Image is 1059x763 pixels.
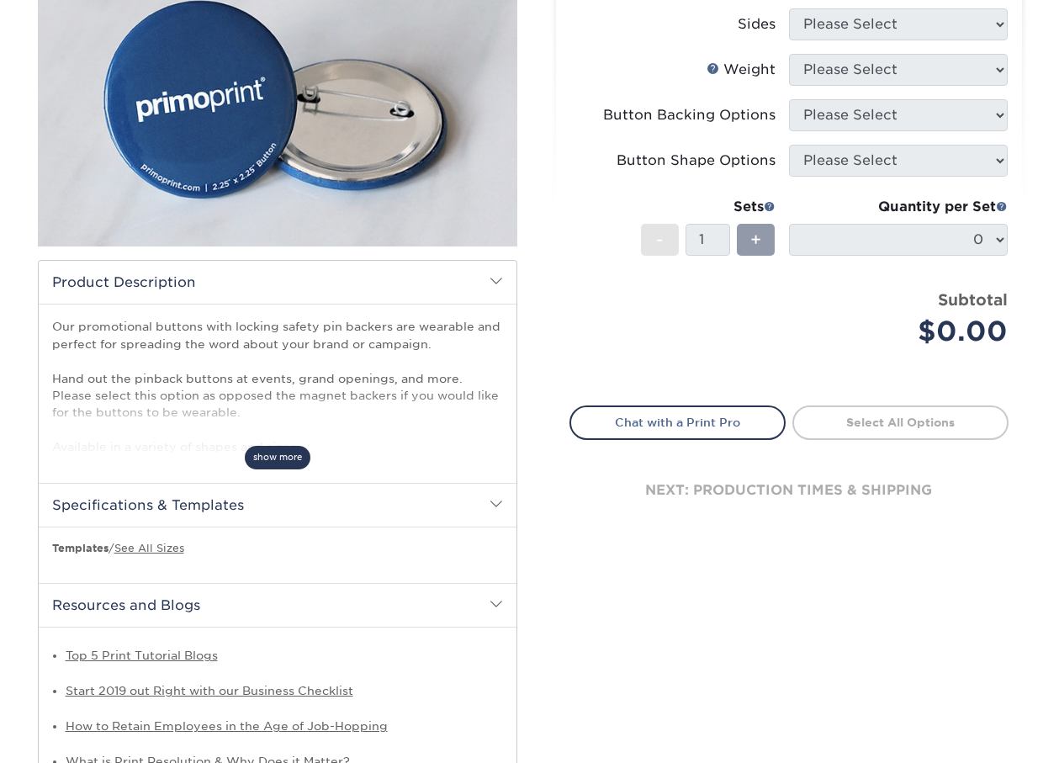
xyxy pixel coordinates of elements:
div: Sets [641,197,776,217]
div: Sides [738,14,776,34]
b: Templates [52,542,109,554]
strong: Subtotal [938,290,1008,309]
h2: Product Description [39,261,516,304]
div: Button Shape Options [617,151,776,171]
a: Top 5 Print Tutorial Blogs [66,649,218,662]
a: How to Retain Employees in the Age of Job-Hopping [66,719,388,733]
div: $0.00 [802,311,1008,352]
span: - [656,227,664,252]
a: Start 2019 out Right with our Business Checklist [66,684,353,697]
a: Select All Options [792,405,1009,439]
div: Weight [707,60,776,80]
h2: Resources and Blogs [39,583,516,627]
p: Our promotional buttons with locking safety pin backers are wearable and perfect for spreading th... [52,318,503,455]
a: Chat with a Print Pro [569,405,786,439]
p: / [52,541,503,556]
div: Button Backing Options [603,105,776,125]
span: + [750,227,761,252]
div: next: production times & shipping [569,440,1009,541]
div: Quantity per Set [789,197,1008,217]
h2: Specifications & Templates [39,483,516,527]
span: show more [245,446,310,469]
a: See All Sizes [114,542,184,554]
